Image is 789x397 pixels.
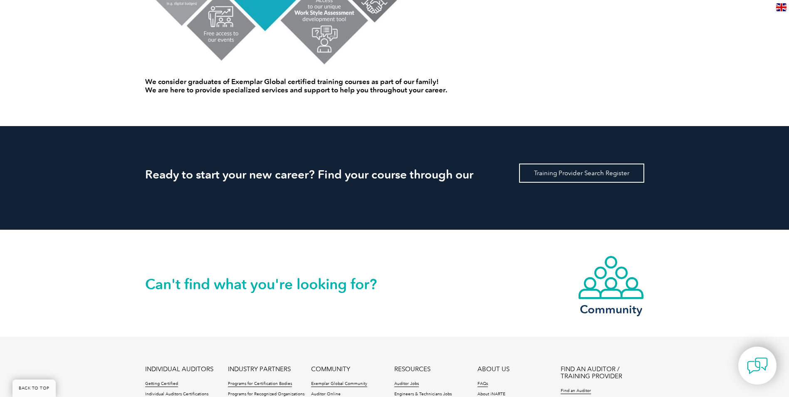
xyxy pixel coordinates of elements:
a: ABOUT US [477,366,510,373]
a: INDIVIDUAL AUDITORS [145,366,213,373]
a: Getting Certified [145,381,178,387]
a: Find an Auditor [561,388,591,394]
a: FAQs [477,381,488,387]
a: Training Provider Search Register [519,164,644,183]
a: BACK TO TOP [12,380,56,397]
a: COMMUNITY [311,366,350,373]
a: Auditor Jobs [394,381,419,387]
h4: We consider graduates of Exemplar Global certified training courses as part of our family! We are... [145,77,495,94]
a: Programs for Certification Bodies [228,381,292,387]
img: contact-chat.png [747,355,768,376]
a: Exemplar Global Community [311,381,367,387]
h2: Ready to start your new career? Find your course through our [145,168,644,181]
h3: Community [578,304,644,315]
a: RESOURCES [394,366,430,373]
h2: Can't find what you're looking for? [145,278,395,291]
a: FIND AN AUDITOR / TRAINING PROVIDER [561,366,644,380]
img: en [776,3,787,11]
a: INDUSTRY PARTNERS [228,366,291,373]
a: Community [578,255,644,315]
img: icon-community.webp [578,255,644,300]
